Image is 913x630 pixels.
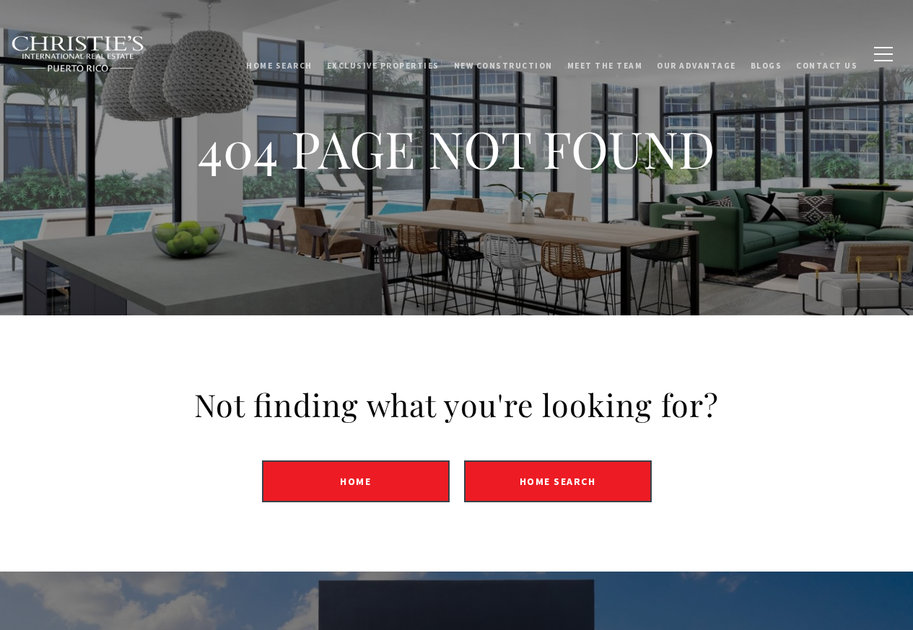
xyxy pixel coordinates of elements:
[447,35,560,71] a: New Construction
[650,35,743,71] a: Our Advantage
[262,460,450,502] a: Home
[796,48,857,58] span: Contact Us
[454,48,553,58] span: New Construction
[36,385,877,425] h2: Not finding what you're looking for?
[751,48,782,58] span: Blogs
[743,35,790,71] a: Blogs
[239,35,320,71] a: Home Search
[327,48,440,58] span: Exclusive Properties
[560,35,650,71] a: Meet the Team
[464,460,652,502] a: Home Search
[11,35,145,73] img: Christie's International Real Estate black text logo
[198,117,715,180] h1: 404 PAGE NOT FOUND
[657,48,736,58] span: Our Advantage
[320,35,447,71] a: Exclusive Properties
